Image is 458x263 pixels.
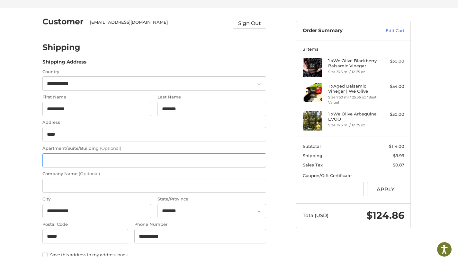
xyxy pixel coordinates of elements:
[42,196,151,202] label: City
[366,209,404,221] span: $124.86
[328,95,377,105] li: Size 750 ml / 25.36 oz *Best Value!
[42,119,266,126] label: Address
[303,153,322,158] span: Shipping
[328,69,377,75] li: Size 375 ml / 12.75 oz
[42,171,266,177] label: Company Name
[157,196,266,202] label: State/Province
[100,146,121,151] small: (Optional)
[389,144,404,149] span: $114.00
[328,83,377,94] h4: 1 x Aged Balsamic Vinegar | We Olive
[42,221,128,228] label: Postal Code
[379,58,404,64] div: $30.00
[79,171,100,176] small: (Optional)
[367,182,404,196] button: Apply
[393,162,404,167] span: $0.87
[42,252,266,257] label: Save this address in my address book.
[303,47,404,52] h3: 3 Items
[393,153,404,158] span: $9.99
[328,111,377,122] h4: 1 x We Olive Arbequina EVOO
[42,145,266,152] label: Apartment/Suite/Building
[9,10,73,15] p: We're away right now. Please check back later!
[42,42,80,52] h2: Shipping
[303,182,364,196] input: Gift Certificate or Coupon Code
[303,162,323,167] span: Sales Tax
[303,144,321,149] span: Subtotal
[134,221,266,228] label: Phone Number
[372,28,404,34] a: Edit Cart
[328,58,377,69] h4: 1 x We Olive Blackberry Balsamic Vinegar
[42,94,151,100] label: First Name
[233,18,266,29] button: Sign Out
[379,83,404,90] div: $54.00
[42,58,86,69] legend: Shipping Address
[303,28,372,34] h3: Order Summary
[328,123,377,128] li: Size 375 ml / 12.75 oz
[157,94,266,100] label: Last Name
[303,212,328,218] span: Total (USD)
[303,173,404,179] div: Coupon/Gift Certificate
[90,19,227,29] div: [EMAIL_ADDRESS][DOMAIN_NAME]
[379,111,404,118] div: $30.00
[42,17,84,27] h2: Customer
[42,69,266,75] label: Country
[74,8,82,16] button: Open LiveChat chat widget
